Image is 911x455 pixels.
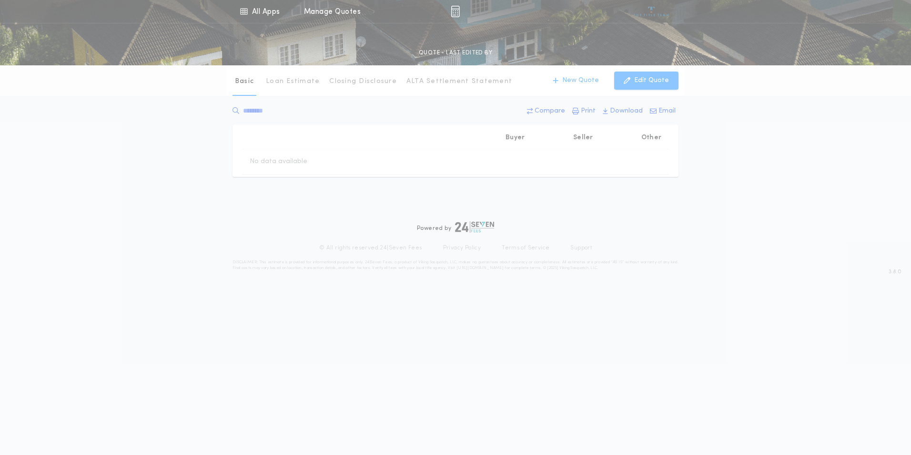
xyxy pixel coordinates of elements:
[535,106,565,116] p: Compare
[573,133,593,143] p: Seller
[417,221,494,233] div: Powered by
[242,149,315,174] td: No data available
[506,133,525,143] p: Buyer
[647,103,678,120] button: Email
[569,103,598,120] button: Print
[502,244,549,252] a: Terms of Service
[562,76,599,85] p: New Quote
[600,103,646,120] button: Download
[543,72,608,90] button: New Quote
[233,259,678,271] p: DISCLAIMER: This estimate is provided for informational purposes only. 24|Seven Fees, a product o...
[641,133,661,143] p: Other
[455,221,494,233] img: logo
[614,72,678,90] button: Edit Quote
[443,244,481,252] a: Privacy Policy
[634,76,669,85] p: Edit Quote
[634,7,669,16] img: vs-icon
[451,6,460,17] img: img
[319,244,422,252] p: © All rights reserved. 24|Seven Fees
[658,106,676,116] p: Email
[235,77,254,86] p: Basic
[570,244,592,252] a: Support
[889,268,901,276] span: 3.8.0
[581,106,596,116] p: Print
[419,48,492,58] p: QUOTE - LAST EDITED BY
[524,103,568,120] button: Compare
[329,77,397,86] p: Closing Disclosure
[266,77,320,86] p: Loan Estimate
[456,266,504,270] a: [URL][DOMAIN_NAME]
[406,77,512,86] p: ALTA Settlement Statement
[610,106,643,116] p: Download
